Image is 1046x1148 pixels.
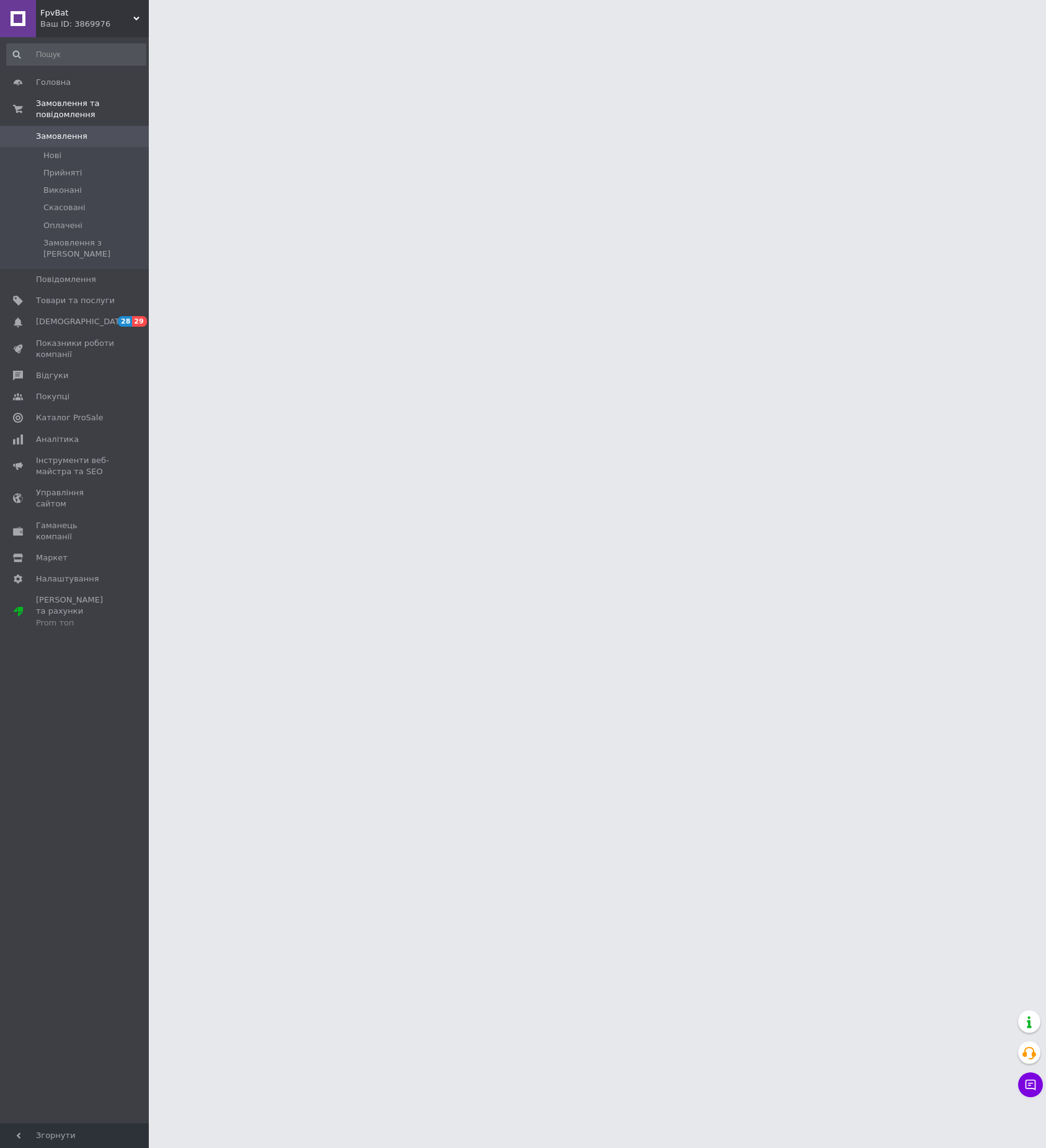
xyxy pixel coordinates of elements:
[36,391,69,402] span: Покупці
[36,487,115,510] span: Управління сайтом
[43,185,82,196] span: Виконані
[36,573,99,585] span: Налаштування
[36,455,115,477] span: Інструменти веб-майстра та SEO
[36,98,149,120] span: Замовлення та повідомлення
[40,19,149,30] div: Ваш ID: 3869976
[36,434,79,445] span: Аналітика
[43,202,86,213] span: Скасовані
[6,43,146,66] input: Пошук
[36,77,71,88] span: Головна
[36,617,115,629] div: Prom топ
[43,237,145,260] span: Замовлення з [PERSON_NAME]
[43,167,82,179] span: Прийняті
[36,338,115,360] span: Показники роботи компанії
[43,150,61,161] span: Нові
[36,131,87,142] span: Замовлення
[132,316,146,327] span: 29
[36,274,96,285] span: Повідомлення
[36,594,115,629] span: [PERSON_NAME] та рахунки
[36,520,115,542] span: Гаманець компанії
[43,220,82,231] span: Оплачені
[118,316,132,327] span: 28
[36,412,103,423] span: Каталог ProSale
[40,7,133,19] span: FpvBat
[36,316,128,327] span: [DEMOGRAPHIC_DATA]
[36,552,68,563] span: Маркет
[36,295,115,306] span: Товари та послуги
[36,370,68,381] span: Відгуки
[1018,1072,1043,1097] button: Чат з покупцем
